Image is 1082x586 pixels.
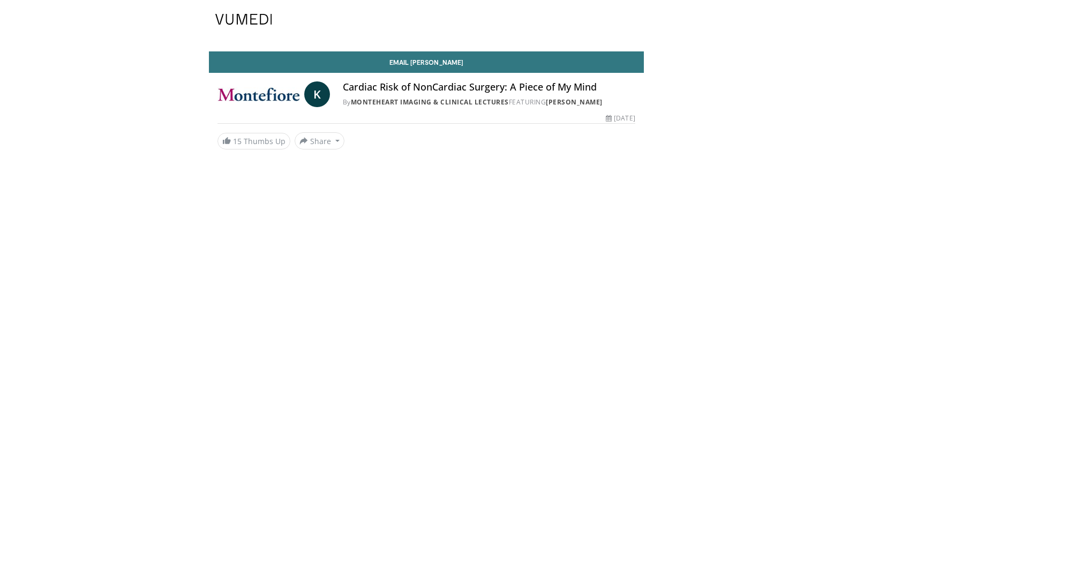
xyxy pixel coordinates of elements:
a: 15 Thumbs Up [217,133,290,149]
span: 15 [233,136,242,146]
a: MonteHeart Imaging & Clinical Lectures [351,97,509,107]
button: Share [295,132,344,149]
img: VuMedi Logo [215,14,272,25]
div: By FEATURING [343,97,635,107]
img: MonteHeart Imaging & Clinical Lectures [217,81,300,107]
a: [PERSON_NAME] [546,97,603,107]
h4: Cardiac Risk of NonCardiac Surgery: A Piece of My Mind [343,81,635,93]
a: Email [PERSON_NAME] [209,51,644,73]
a: K [304,81,330,107]
div: [DATE] [606,114,635,123]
